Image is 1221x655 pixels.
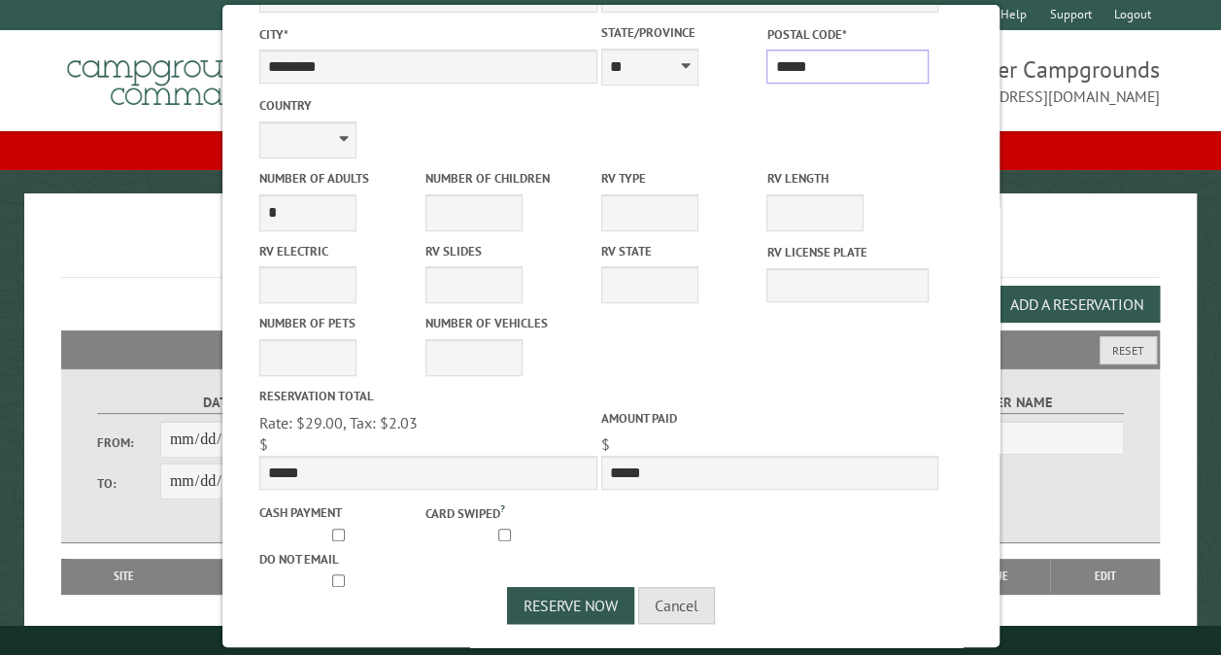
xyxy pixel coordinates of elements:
[424,314,587,332] label: Number of Vehicles
[258,387,596,405] label: Reservation Total
[178,559,318,594] th: Dates
[258,242,421,260] label: RV Electric
[61,38,304,114] img: Campground Commander
[258,25,596,44] label: City
[507,587,634,624] button: Reserve Now
[766,25,929,44] label: Postal Code
[97,433,160,452] label: From:
[258,413,417,432] span: Rate: $29.00, Tax: $2.03
[97,392,349,414] label: Dates
[424,500,587,522] label: Card swiped
[1100,336,1157,364] button: Reset
[600,434,609,454] span: $
[258,550,421,569] label: Do not email
[600,409,938,428] label: Amount paid
[258,96,596,115] label: Country
[97,474,160,493] label: To:
[71,559,178,594] th: Site
[61,224,1160,278] h1: Reservations
[638,587,715,624] button: Cancel
[258,503,421,522] label: Cash payment
[258,314,421,332] label: Number of Pets
[766,169,929,188] label: RV Length
[424,242,587,260] label: RV Slides
[499,501,504,515] a: ?
[258,169,421,188] label: Number of Adults
[61,330,1160,367] h2: Filters
[600,169,763,188] label: RV Type
[600,242,763,260] label: RV State
[424,169,587,188] label: Number of Children
[766,243,929,261] label: RV License Plate
[1050,559,1161,594] th: Edit
[258,434,267,454] span: $
[994,286,1160,323] button: Add a Reservation
[600,23,763,42] label: State/Province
